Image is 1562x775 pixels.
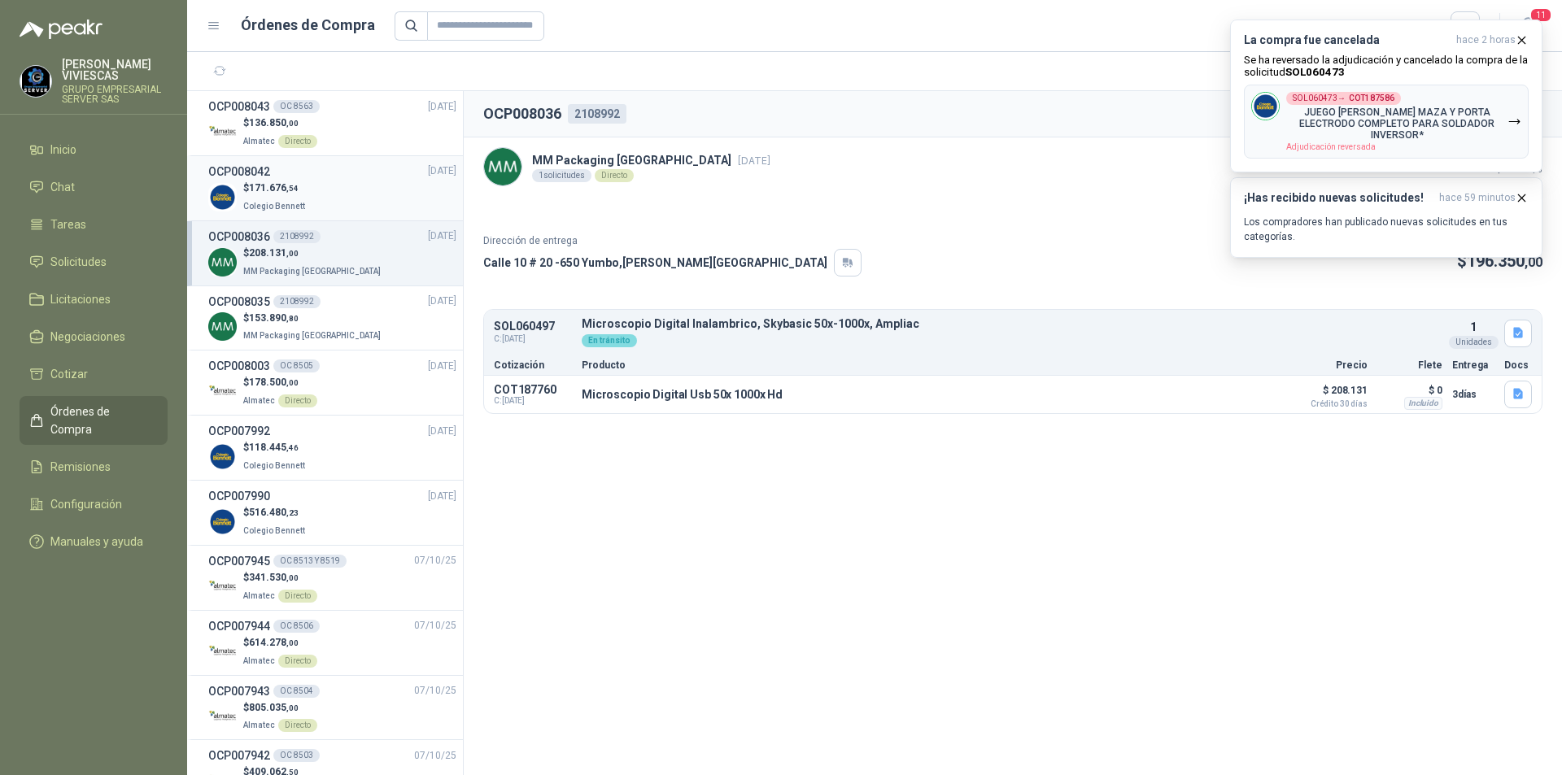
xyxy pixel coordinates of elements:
[208,357,456,408] a: OCP008003OC 8505[DATE] Company Logo$178.500,00AlmatecDirecto
[20,209,168,240] a: Tareas
[532,151,770,169] p: MM Packaging [GEOGRAPHIC_DATA]
[208,442,237,471] img: Company Logo
[494,360,572,370] p: Cotización
[208,682,456,734] a: OCP007943OC 850407/10/25 Company Logo$805.035,00AlmatecDirecto
[208,377,237,406] img: Company Logo
[1286,142,1376,151] span: Adjudicación reversada
[428,489,456,504] span: [DATE]
[208,487,456,538] a: OCP007990[DATE] Company Logo$516.480,23Colegio Bennett
[243,331,381,340] span: MM Packaging [GEOGRAPHIC_DATA]
[208,617,456,668] a: OCP007944OC 850607/10/25 Company Logo$614.278,00AlmatecDirecto
[20,396,168,445] a: Órdenes de Compra
[278,394,317,407] div: Directo
[20,359,168,390] a: Cotizar
[20,246,168,277] a: Solicitudes
[1285,66,1345,78] b: SOL060473
[249,702,299,713] span: 805.035
[50,253,107,271] span: Solicitudes
[50,365,88,383] span: Cotizar
[568,104,626,124] div: 2108992
[1452,385,1494,404] p: 3 días
[286,638,299,647] span: ,00
[50,178,75,196] span: Chat
[20,172,168,202] a: Chat
[1230,177,1542,258] button: ¡Has recibido nuevas solicitudes!hace 59 minutos Los compradores han publicado nuevas solicitudes...
[249,117,299,128] span: 136.850
[208,638,237,666] img: Company Logo
[208,228,270,246] h3: OCP008036
[243,700,317,716] p: $
[208,487,270,505] h3: OCP007990
[243,181,308,196] p: $
[243,202,305,211] span: Colegio Bennett
[428,163,456,179] span: [DATE]
[582,360,1276,370] p: Producto
[286,378,299,387] span: ,00
[208,682,270,700] h3: OCP007943
[273,749,320,762] div: OC 8503
[414,748,456,764] span: 07/10/25
[532,169,591,182] div: 1 solicitudes
[1244,215,1529,244] p: Los compradores han publicado nuevas solicitudes en tus categorías.
[414,553,456,568] span: 07/10/25
[208,98,270,115] h3: OCP008043
[1286,92,1401,105] div: SOL060473 →
[1456,33,1516,47] span: hace 2 horas
[414,683,456,699] span: 07/10/25
[249,247,299,259] span: 208.131
[241,14,375,37] h1: Órdenes de Compra
[243,721,275,729] span: Almatec
[249,312,299,324] span: 153.890
[494,333,572,346] span: C: [DATE]
[208,422,270,440] h3: OCP007992
[50,328,125,346] span: Negociaciones
[278,590,317,603] div: Directo
[208,228,456,279] a: OCP0080362108992[DATE] Company Logo$208.131,00MM Packaging [GEOGRAPHIC_DATA]
[208,98,456,149] a: OCP008043OC 8563[DATE] Company Logo$136.850,00AlmatecDirecto
[243,375,317,390] p: $
[1470,318,1477,336] p: 1
[208,183,237,211] img: Company Logo
[208,312,237,341] img: Company Logo
[20,526,168,557] a: Manuales y ayuda
[208,552,270,570] h3: OCP007945
[208,703,237,731] img: Company Logo
[50,458,111,476] span: Remisiones
[286,573,299,582] span: ,00
[1244,33,1450,47] h3: La compra fue cancelada
[286,249,299,258] span: ,00
[286,314,299,323] span: ,80
[1286,107,1507,141] p: JUEGO [PERSON_NAME] MAZA Y PORTA ELECTRODO COMPLETO PARA SOLDADOR INVERSOR*
[273,295,321,308] div: 2108992
[483,254,827,272] p: Calle 10 # 20 -650 Yumbo , [PERSON_NAME][GEOGRAPHIC_DATA]
[249,377,299,388] span: 178.500
[1244,191,1433,205] h3: ¡Has recibido nuevas solicitudes!
[20,321,168,352] a: Negociaciones
[208,248,237,276] img: Company Logo
[249,572,299,583] span: 341.530
[208,552,456,603] a: OCP007945OC 8513 Y 851907/10/25 Company Logo$341.530,00AlmatecDirecto
[243,505,308,520] p: $
[243,396,275,405] span: Almatec
[1244,85,1529,159] button: Company LogoSOL060473→COT187586JUEGO [PERSON_NAME] MAZA Y PORTA ELECTRODO COMPLETO PARA SOLDADOR ...
[20,66,51,97] img: Company Logo
[20,284,168,315] a: Licitaciones
[1252,93,1279,120] img: Company Logo
[243,137,275,146] span: Almatec
[273,685,320,698] div: OC 8504
[595,169,634,182] div: Directo
[1404,397,1442,410] div: Incluido
[582,318,1442,330] p: Microscopio Digital Inalambrico, Skybasic 50x-1000x, Ampliac
[1449,336,1499,349] div: Unidades
[243,526,305,535] span: Colegio Bennett
[243,570,317,586] p: $
[50,495,122,513] span: Configuración
[50,403,152,438] span: Órdenes de Compra
[243,311,384,326] p: $
[208,617,270,635] h3: OCP007944
[428,294,456,309] span: [DATE]
[286,184,299,193] span: ,54
[273,359,320,372] div: OC 8505
[494,320,572,333] p: SOL060497
[428,359,456,374] span: [DATE]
